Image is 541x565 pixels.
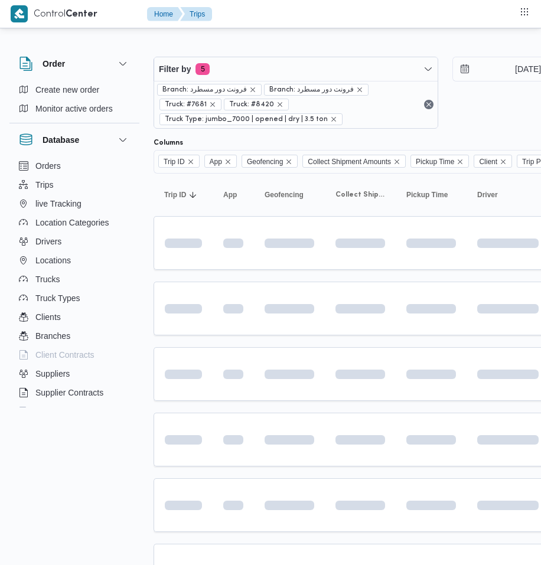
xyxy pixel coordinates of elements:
[188,190,198,200] svg: Sorted in descending order
[285,158,292,165] button: Remove Geofencing from selection in this group
[247,155,283,168] span: Geofencing
[35,386,103,400] span: Supplier Contracts
[154,138,183,148] label: Columns
[14,80,135,99] button: Create new order
[406,190,448,200] span: Pickup Time
[19,57,130,71] button: Order
[276,101,283,108] button: remove selected entity
[302,155,406,168] span: Collect Shipment Amounts
[242,155,298,168] span: Geofencing
[474,155,512,168] span: Client
[147,7,182,21] button: Home
[14,194,135,213] button: live Tracking
[393,158,400,165] button: Remove Collect Shipment Amounts from selection in this group
[14,175,135,194] button: Trips
[14,345,135,364] button: Client Contracts
[35,178,54,192] span: Trips
[500,158,507,165] button: Remove Client from selection in this group
[165,99,207,110] span: Truck: #7681
[14,270,135,289] button: Trucks
[265,190,304,200] span: Geofencing
[35,197,82,211] span: live Tracking
[223,190,237,200] span: App
[11,5,28,22] img: X8yXhbKr1z7QwAAAABJRU5ErkJggg==
[164,155,185,168] span: Trip ID
[14,289,135,308] button: Truck Types
[260,185,319,204] button: Geofencing
[209,101,216,108] button: remove selected entity
[229,99,274,110] span: Truck: #8420
[14,308,135,326] button: Clients
[35,310,61,324] span: Clients
[35,159,61,173] span: Orders
[35,272,60,286] span: Trucks
[14,156,135,175] button: Orders
[154,57,438,81] button: Filter by5 active filters
[195,63,210,75] span: 5 active filters
[158,155,200,168] span: Trip ID
[35,348,94,362] span: Client Contracts
[35,329,70,343] span: Branches
[9,80,139,123] div: Order
[402,185,461,204] button: Pickup Time
[14,251,135,270] button: Locations
[159,185,207,204] button: Trip IDSorted in descending order
[35,102,113,116] span: Monitor active orders
[19,133,130,147] button: Database
[14,99,135,118] button: Monitor active orders
[43,133,79,147] h3: Database
[35,367,70,381] span: Suppliers
[35,83,99,97] span: Create new order
[224,158,232,165] button: Remove App from selection in this group
[210,155,222,168] span: App
[457,158,464,165] button: Remove Pickup Time from selection in this group
[159,62,191,76] span: Filter by
[479,155,497,168] span: Client
[249,86,256,93] button: remove selected entity
[410,155,469,168] span: Pickup Time
[162,84,247,95] span: Branch: فرونت دور مسطرد
[422,97,436,112] button: Remove
[356,86,363,93] button: remove selected entity
[180,7,212,21] button: Trips
[416,155,454,168] span: Pickup Time
[14,364,135,383] button: Suppliers
[308,155,391,168] span: Collect Shipment Amounts
[269,84,354,95] span: Branch: فرونت دور مسطرد
[14,402,135,421] button: Devices
[164,190,186,200] span: Trip ID; Sorted in descending order
[35,291,80,305] span: Truck Types
[219,185,248,204] button: App
[35,404,65,419] span: Devices
[9,156,139,412] div: Database
[335,190,385,200] span: Collect Shipment Amounts
[165,114,328,125] span: Truck Type: jumbo_7000 | opened | dry | 3.5 ton
[43,57,65,71] h3: Order
[66,10,97,19] b: Center
[264,84,369,96] span: Branch: فرونت دور مسطرد
[35,253,71,267] span: Locations
[159,99,221,110] span: Truck: #7681
[157,84,262,96] span: Branch: فرونت دور مسطرد
[35,234,61,249] span: Drivers
[187,158,194,165] button: Remove Trip ID from selection in this group
[330,116,337,123] button: remove selected entity
[159,113,343,125] span: Truck Type: jumbo_7000 | opened | dry | 3.5 ton
[204,155,237,168] span: App
[477,190,498,200] span: Driver
[14,383,135,402] button: Supplier Contracts
[14,232,135,251] button: Drivers
[224,99,289,110] span: Truck: #8420
[35,215,109,230] span: Location Categories
[14,213,135,232] button: Location Categories
[14,326,135,345] button: Branches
